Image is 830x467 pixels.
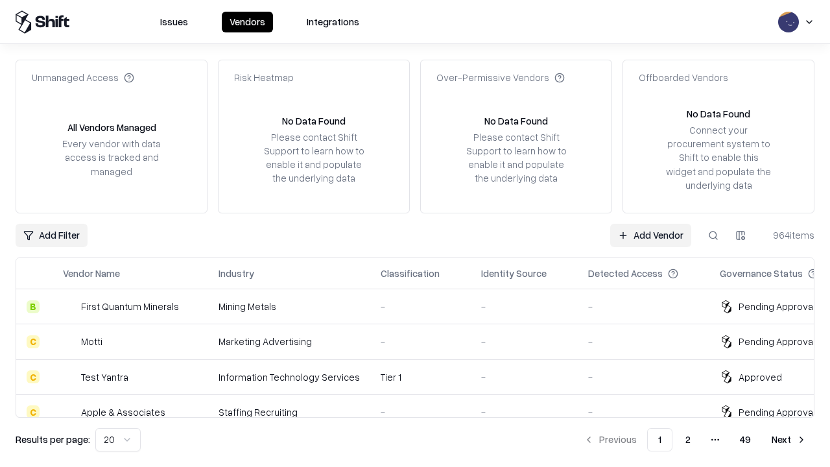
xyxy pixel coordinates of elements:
div: Connect your procurement system to Shift to enable this widget and populate the underlying data [665,123,772,192]
div: Every vendor with data access is tracked and managed [58,137,165,178]
button: Integrations [299,12,367,32]
div: C [27,370,40,383]
img: First Quantum Minerals [63,300,76,313]
div: - [481,370,567,384]
div: Risk Heatmap [234,71,294,84]
div: Motti [81,335,102,348]
div: Please contact Shift Support to learn how to enable it and populate the underlying data [260,130,368,186]
div: Mining Metals [219,300,360,313]
div: Staffing Recruiting [219,405,360,419]
div: Industry [219,267,254,280]
div: Over-Permissive Vendors [436,71,565,84]
div: Governance Status [720,267,803,280]
div: Pending Approval [739,405,815,419]
button: 49 [729,428,761,451]
div: Test Yantra [81,370,128,384]
div: 964 items [763,228,814,242]
div: No Data Found [282,114,346,128]
div: No Data Found [687,107,750,121]
div: Marketing Advertising [219,335,360,348]
div: Pending Approval [739,335,815,348]
img: Apple & Associates [63,405,76,418]
div: B [27,300,40,313]
button: 2 [675,428,701,451]
button: Next [764,428,814,451]
div: No Data Found [484,114,548,128]
img: Motti [63,335,76,348]
div: - [588,300,699,313]
div: Tier 1 [381,370,460,384]
div: Apple & Associates [81,405,165,419]
div: - [588,335,699,348]
div: First Quantum Minerals [81,300,179,313]
nav: pagination [576,428,814,451]
button: 1 [647,428,672,451]
div: Approved [739,370,782,384]
img: Test Yantra [63,370,76,383]
div: - [381,405,460,419]
div: - [481,300,567,313]
div: C [27,405,40,418]
div: Detected Access [588,267,663,280]
p: Results per page: [16,433,90,446]
div: - [381,300,460,313]
div: Please contact Shift Support to learn how to enable it and populate the underlying data [462,130,570,186]
div: - [481,335,567,348]
div: Vendor Name [63,267,120,280]
div: Pending Approval [739,300,815,313]
div: Identity Source [481,267,547,280]
button: Vendors [222,12,273,32]
a: Add Vendor [610,224,691,247]
div: - [588,370,699,384]
div: - [381,335,460,348]
div: C [27,335,40,348]
div: Classification [381,267,440,280]
div: Information Technology Services [219,370,360,384]
div: Unmanaged Access [32,71,134,84]
div: - [588,405,699,419]
button: Issues [152,12,196,32]
button: Add Filter [16,224,88,247]
div: - [481,405,567,419]
div: All Vendors Managed [67,121,156,134]
div: Offboarded Vendors [639,71,728,84]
